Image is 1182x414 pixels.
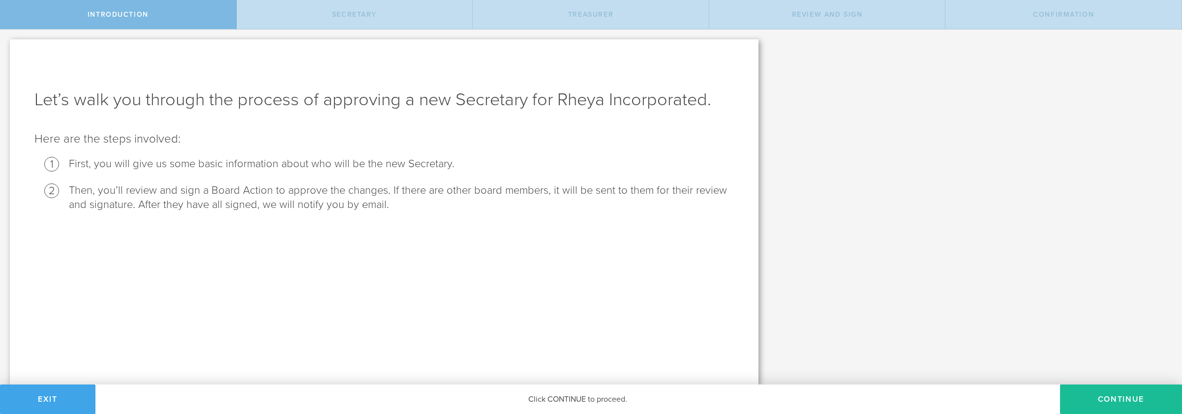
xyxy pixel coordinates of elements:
span: Secretary [332,10,377,19]
p: Here are the steps involved: [34,131,734,147]
iframe: Chat Widget [1133,337,1182,384]
h1: Let’s walk you through the process of approving a new Secretary for Rheya Incorporated. [34,88,734,112]
li: First, you will give us some basic information about who will be the new Secretary. [69,157,734,171]
span: Review and Sign [792,10,863,19]
span: Introduction [88,10,149,19]
div: Click CONTINUE to proceed. [95,384,1060,414]
button: Continue [1060,384,1182,414]
span: Confirmation [1033,10,1094,19]
span: Treasurer [568,10,613,19]
li: Then, you’ll review and sign a Board Action to approve the changes. If there are other board memb... [69,183,734,212]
